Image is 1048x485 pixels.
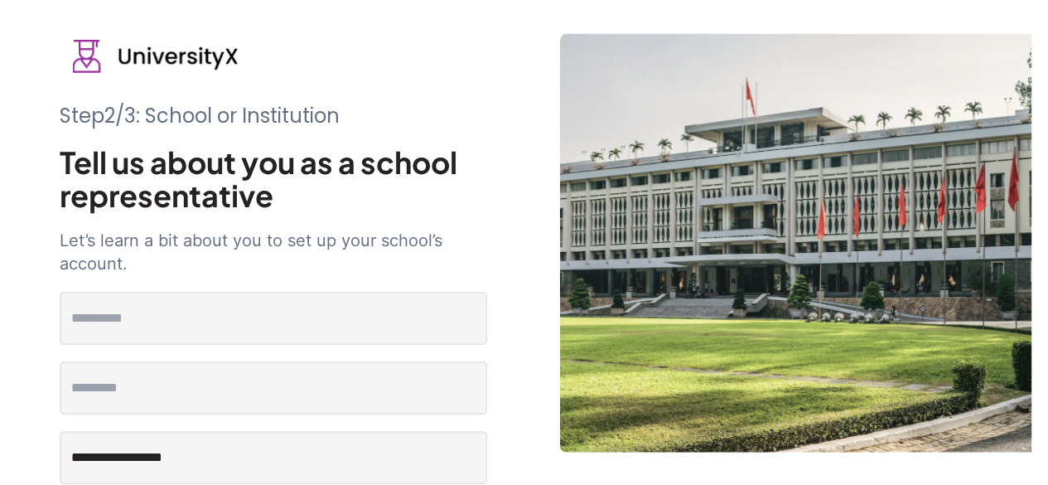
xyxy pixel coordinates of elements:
[560,33,1031,452] img: Students
[60,103,340,129] p: Step 2 /3: School or Institution
[73,40,239,73] img: UniversityX logo
[60,146,487,212] p: Tell us about you as a school representative
[60,229,487,275] p: Let’s learn a bit about you to set up your school’s account.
